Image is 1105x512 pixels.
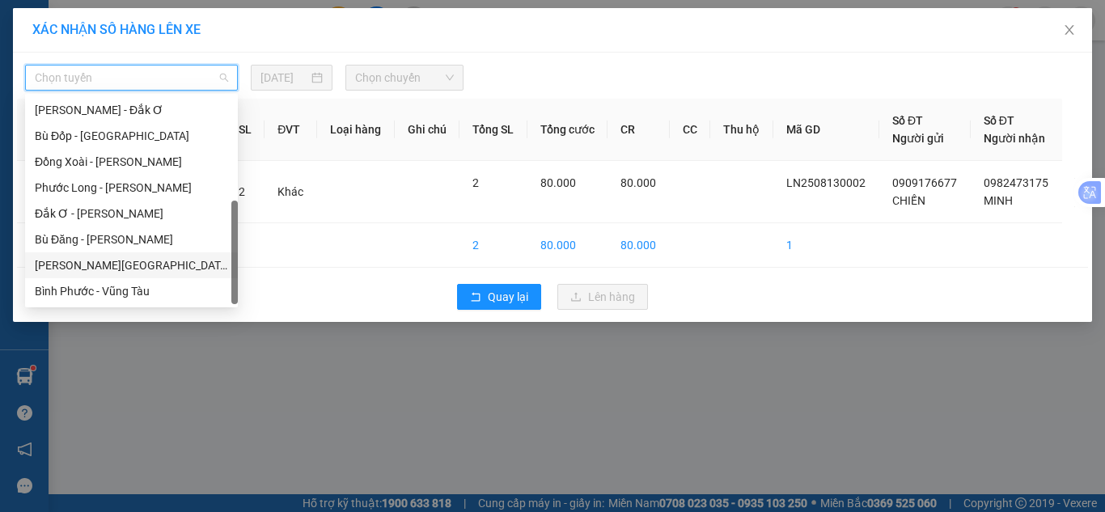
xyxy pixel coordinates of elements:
[488,288,528,306] span: Quay lại
[35,231,228,248] div: Bù Đăng - [PERSON_NAME]
[35,127,228,145] div: Bù Đốp - [GEOGRAPHIC_DATA]
[35,179,228,197] div: Phước Long - [PERSON_NAME]
[14,53,115,72] div: CHIẾN
[984,176,1048,189] span: 0982473175
[25,278,238,304] div: Bình Phước - Vũng Tàu
[892,194,925,207] span: CHIẾN
[527,223,608,268] td: 80.000
[459,223,527,268] td: 2
[12,106,37,123] span: CR :
[892,114,923,127] span: Số ĐT
[317,99,395,161] th: Loại hàng
[126,14,236,53] div: VP Bình Triệu
[892,176,957,189] span: 0909176677
[472,176,479,189] span: 2
[17,161,64,223] td: 1
[25,175,238,201] div: Phước Long - Hồ Chí Minh
[14,14,115,53] div: VP Lộc Ninh
[126,15,165,32] span: Nhận:
[126,53,236,72] div: MINH
[557,284,648,310] button: uploadLên hàng
[608,99,670,161] th: CR
[470,291,481,304] span: rollback
[265,99,316,161] th: ĐVT
[226,99,265,161] th: SL
[527,99,608,161] th: Tổng cước
[984,194,1013,207] span: MINH
[892,132,944,145] span: Người gửi
[773,99,879,161] th: Mã GD
[239,185,245,198] span: 2
[710,99,773,161] th: Thu hộ
[25,226,238,252] div: Bù Đăng - Hồ Chí Minh
[25,123,238,149] div: Bù Đốp - Hồ Chí Minh
[395,99,460,161] th: Ghi chú
[459,99,527,161] th: Tổng SL
[1047,8,1092,53] button: Close
[12,104,117,124] div: 80.000
[265,161,316,223] td: Khác
[25,149,238,175] div: Đồng Xoài - Hồ Chí Minh
[35,66,228,90] span: Chọn tuyến
[1063,23,1076,36] span: close
[35,256,228,274] div: [PERSON_NAME][GEOGRAPHIC_DATA]
[984,132,1045,145] span: Người nhận
[32,22,201,37] span: XÁC NHẬN SỐ HÀNG LÊN XE
[670,99,710,161] th: CC
[25,252,238,278] div: Lộc Ninh - Hồ Chí Minh
[14,15,39,32] span: Gửi:
[35,205,228,222] div: Đắk Ơ - [PERSON_NAME]
[25,97,238,123] div: Hồ Chí Minh - Đắk Ơ
[984,114,1014,127] span: Số ĐT
[773,223,879,268] td: 1
[35,282,228,300] div: Bình Phước - Vũng Tàu
[35,101,228,119] div: [PERSON_NAME] - Đắk Ơ
[17,99,64,161] th: STT
[355,66,455,90] span: Chọn chuyến
[608,223,670,268] td: 80.000
[260,69,307,87] input: 13/08/2025
[25,201,238,226] div: Đắk Ơ - Hồ Chí Minh
[786,176,866,189] span: LN2508130002
[540,176,576,189] span: 80.000
[620,176,656,189] span: 80.000
[35,153,228,171] div: Đồng Xoài - [PERSON_NAME]
[457,284,541,310] button: rollbackQuay lại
